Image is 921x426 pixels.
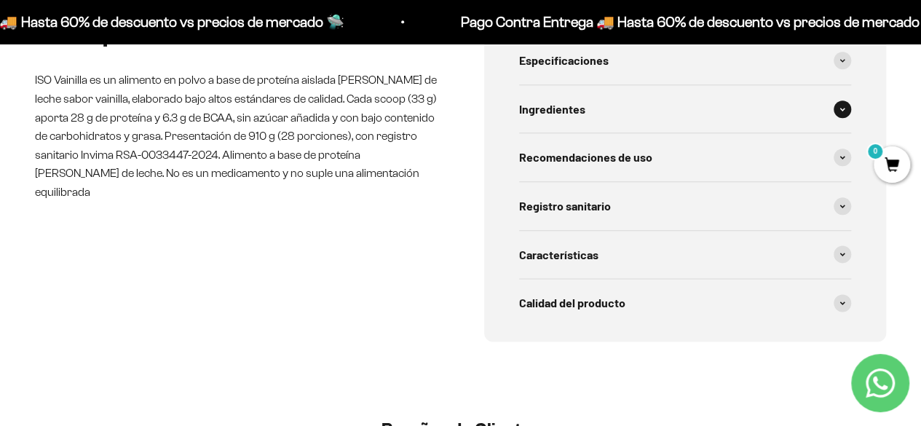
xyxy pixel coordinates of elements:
[519,51,609,70] span: Especificaciones
[519,182,852,230] summary: Registro sanitario
[35,71,438,201] p: ISO Vainilla es un alimento en polvo a base de proteína aislada [PERSON_NAME] de leche sabor vain...
[519,148,652,167] span: Recomendaciones de uso
[519,36,852,84] summary: Especificaciones
[519,293,625,312] span: Calidad del producto
[519,197,611,216] span: Registro sanitario
[519,100,585,119] span: Ingredientes
[519,231,852,279] summary: Características
[519,85,852,133] summary: Ingredientes
[181,10,661,33] p: Pago Contra Entrega 🚚 Hasta 60% de descuento vs precios de mercado 🛸
[519,279,852,327] summary: Calidad del producto
[519,133,852,181] summary: Recomendaciones de uso
[519,245,598,264] span: Características
[874,158,910,174] a: 0
[866,143,884,160] mark: 0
